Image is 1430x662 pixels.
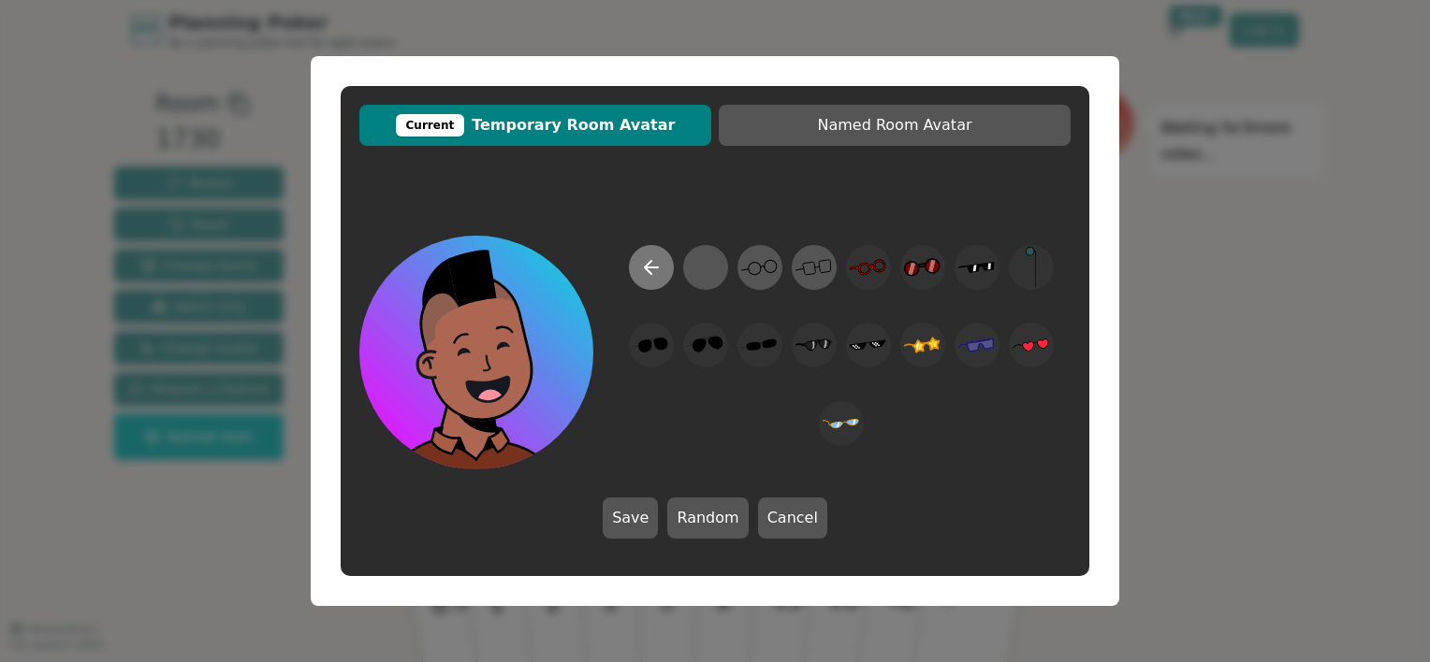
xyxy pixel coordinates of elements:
span: Named Room Avatar [728,114,1061,137]
span: Temporary Room Avatar [369,114,702,137]
button: Named Room Avatar [719,105,1071,146]
div: Current [396,114,465,137]
button: Cancel [758,497,827,539]
button: Random [667,497,748,539]
button: CurrentTemporary Room Avatar [359,105,711,146]
button: Save [603,497,658,539]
